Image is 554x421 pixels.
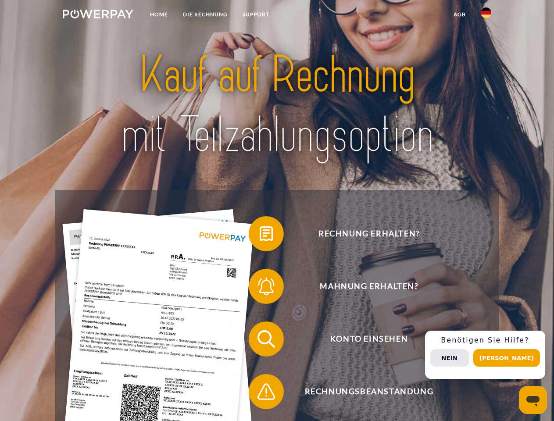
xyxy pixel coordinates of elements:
span: Konto einsehen [261,321,476,357]
button: Rechnungsbeanstandung [249,374,477,409]
button: Rechnung erhalten? [249,216,477,251]
a: SUPPORT [235,7,277,22]
iframe: Schaltfläche zum Öffnen des Messaging-Fensters [519,386,547,414]
button: Nein [430,349,469,367]
button: Konto einsehen [249,321,477,357]
img: qb_warning.svg [255,381,277,403]
img: qb_bill.svg [255,223,277,245]
span: Rechnung erhalten? [261,216,476,251]
button: Mahnung erhalten? [249,269,477,304]
img: qb_bell.svg [255,275,277,297]
div: Schnellhilfe [425,331,545,379]
img: logo-powerpay-white.svg [63,10,133,18]
img: de [481,7,491,18]
img: qb_search.svg [255,328,277,350]
a: Home [143,7,175,22]
span: Rechnungsbeanstandung [261,374,476,409]
button: [PERSON_NAME] [473,349,540,367]
span: Mahnung erhalten? [261,269,476,304]
h3: Benötigen Sie Hilfe? [430,336,540,345]
a: DIE RECHNUNG [175,7,235,22]
a: agb [446,7,473,22]
img: title-powerpay_de.svg [84,42,470,168]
